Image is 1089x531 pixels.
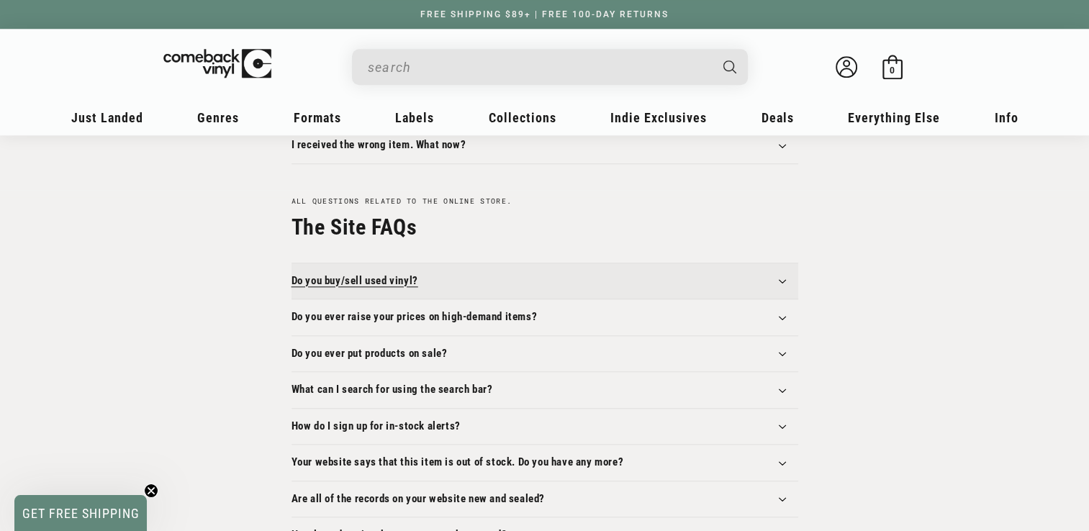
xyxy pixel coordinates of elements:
h3: How do I sign up for in-stock alerts? [292,419,461,434]
span: Collections [489,110,556,125]
button: Close teaser [144,484,158,498]
summary: I received the wrong item. What now? [292,127,798,163]
summary: Do you ever raise your prices on high-demand items? [292,299,798,335]
div: Search [352,49,748,85]
div: GET FREE SHIPPINGClose teaser [14,495,147,531]
span: Formats [294,110,341,125]
summary: Do you buy/sell used vinyl? [292,263,798,299]
p: All questions related to the online store. [292,197,798,206]
span: Just Landed [71,110,143,125]
span: GET FREE SHIPPING [22,506,140,521]
button: Search [710,49,749,85]
summary: Do you ever put products on sale? [292,336,798,372]
summary: How do I sign up for in-stock alerts? [292,409,798,445]
h3: Are all of the records on your website new and sealed? [292,492,545,507]
span: 0 [890,65,895,76]
h3: Do you ever raise your prices on high-demand items? [292,310,538,324]
h2: The Site FAQs [292,213,798,241]
input: When autocomplete results are available use up and down arrows to review and enter to select [368,53,709,82]
summary: What can I search for using the search bar? [292,372,798,408]
span: Deals [762,110,794,125]
summary: Your website says that this item is out of stock. Do you have any more? [292,445,798,481]
a: FREE SHIPPING $89+ | FREE 100-DAY RETURNS [406,9,683,19]
span: Everything Else [848,110,940,125]
span: Labels [395,110,434,125]
h3: Do you buy/sell used vinyl? [292,274,418,289]
span: Indie Exclusives [610,110,707,125]
span: Info [995,110,1018,125]
h3: Do you ever put products on sale? [292,347,448,361]
summary: Are all of the records on your website new and sealed? [292,481,798,517]
h3: What can I search for using the search bar? [292,383,493,397]
h3: I received the wrong item. What now? [292,138,466,153]
span: Genres [197,110,239,125]
h3: Your website says that this item is out of stock. Do you have any more? [292,455,624,470]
